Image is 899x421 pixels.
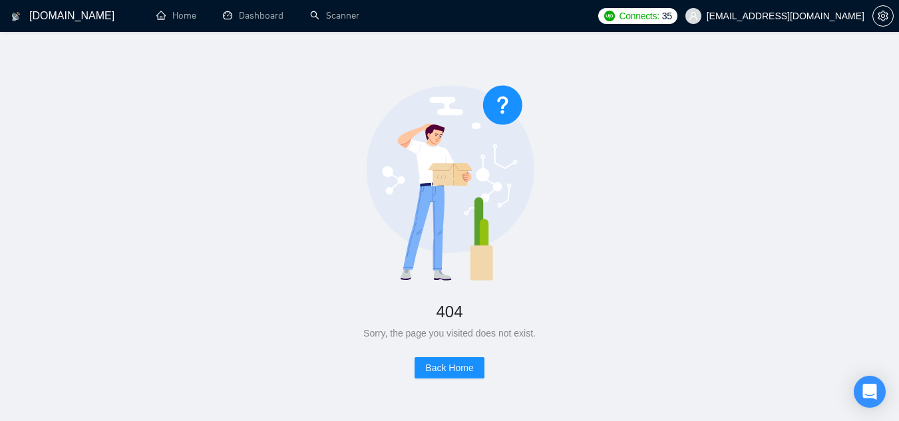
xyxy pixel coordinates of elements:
button: setting [872,5,894,27]
span: setting [873,11,893,21]
button: Back Home [415,357,484,378]
span: Back Home [425,360,473,375]
span: Connects: [619,9,659,23]
a: searchScanner [310,10,359,21]
img: upwork-logo.png [604,11,615,21]
div: Open Intercom Messenger [854,376,886,408]
a: homeHome [156,10,196,21]
div: Sorry, the page you visited does not exist. [43,326,856,341]
span: user [689,11,698,21]
img: logo [11,6,21,27]
a: setting [872,11,894,21]
a: dashboardDashboard [223,10,283,21]
span: 35 [662,9,672,23]
div: 404 [43,297,856,326]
